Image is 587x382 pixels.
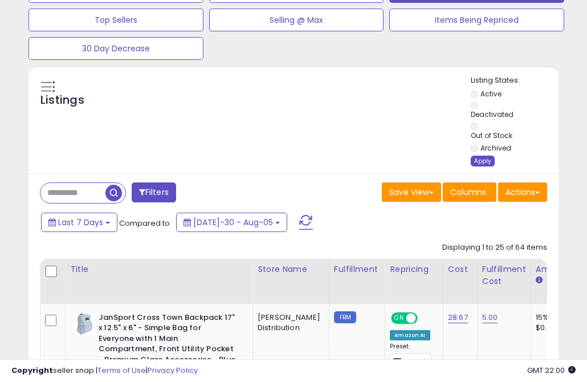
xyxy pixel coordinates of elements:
[334,311,356,323] small: FBM
[471,131,512,140] label: Out of Stock
[448,312,468,323] a: 28.67
[471,109,513,119] label: Deactivated
[99,312,237,379] b: JanSport Cross Town Backpack 17" x 12.5" x 6" - Simple Bag for Everyone with 1 Main Compartment, ...
[390,343,434,368] div: Preset:
[448,263,472,275] div: Cost
[58,217,103,228] span: Last 7 Days
[390,330,430,340] div: Amazon AI
[148,365,198,376] a: Privacy Policy
[442,242,547,253] div: Displaying 1 to 25 of 64 items
[334,263,380,275] div: Fulfillment
[73,312,96,335] img: 31qn+XBK1iL._SL40_.jpg
[536,275,543,286] small: Amazon Fees.
[498,182,547,202] button: Actions
[193,217,273,228] span: [DATE]-30 - Aug-05
[11,365,53,376] strong: Copyright
[471,156,495,166] div: Apply
[390,263,438,275] div: Repricing
[258,263,324,275] div: Store Name
[480,89,502,99] label: Active
[258,312,320,333] div: [PERSON_NAME] Distribution
[209,9,384,31] button: Selling @ Max
[11,365,198,376] div: seller snap | |
[416,313,434,323] span: OFF
[70,263,248,275] div: Title
[527,365,576,376] span: 2025-08-13 22:00 GMT
[450,186,486,198] span: Columns
[28,9,203,31] button: Top Sellers
[41,213,117,232] button: Last 7 Days
[40,92,84,108] h5: Listings
[482,263,526,287] div: Fulfillment Cost
[389,9,564,31] button: Items Being Repriced
[471,75,559,86] p: Listing States:
[480,143,511,153] label: Archived
[132,182,176,202] button: Filters
[382,182,441,202] button: Save View
[119,218,172,229] span: Compared to:
[176,213,287,232] button: [DATE]-30 - Aug-05
[482,312,498,323] a: 5.00
[392,313,406,323] span: ON
[97,365,146,376] a: Terms of Use
[28,37,203,60] button: 30 Day Decrease
[443,182,496,202] button: Columns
